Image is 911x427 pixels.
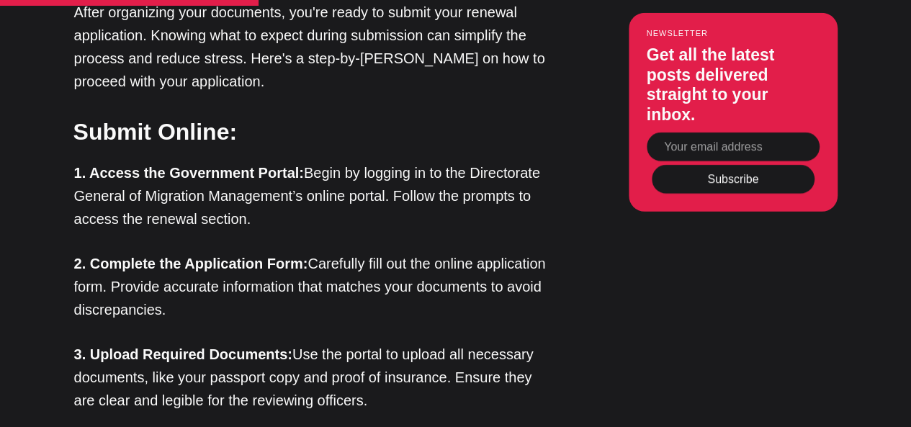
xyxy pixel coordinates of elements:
[73,119,238,145] strong: Submit Online:
[74,346,292,362] strong: 3. Upload Required Documents:
[74,256,308,271] strong: 2. Complete the Application Form:
[74,252,557,321] p: Carefully fill out the online application form. Provide accurate information that matches your do...
[74,161,557,230] p: Begin by logging in to the Directorate General of Migration Management’s online portal. Follow th...
[74,343,557,412] p: Use the portal to upload all necessary documents, like your passport copy and proof of insurance....
[647,45,820,125] h3: Get all the latest posts delivered straight to your inbox.
[652,165,814,194] button: Subscribe
[647,29,820,37] small: Newsletter
[74,1,557,93] p: After organizing your documents, you're ready to submit your renewal application. Knowing what to...
[647,132,820,161] input: Your email address
[74,165,304,181] strong: 1. Access the Government Portal:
